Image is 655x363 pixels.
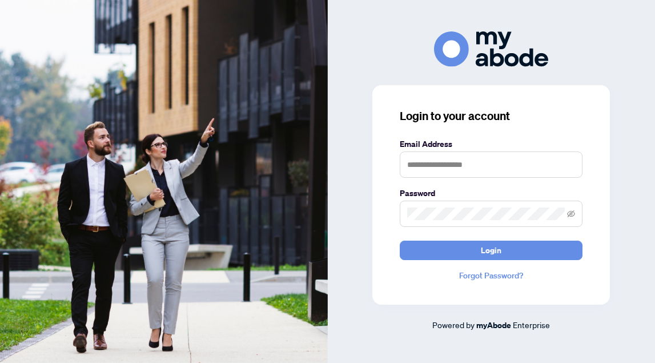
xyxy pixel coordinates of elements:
span: Enterprise [513,320,550,330]
a: myAbode [476,319,511,332]
img: ma-logo [434,31,548,66]
span: Login [481,241,501,260]
span: eye-invisible [567,210,575,218]
label: Email Address [400,138,582,150]
button: Login [400,241,582,260]
label: Password [400,187,582,200]
h3: Login to your account [400,108,582,124]
a: Forgot Password? [400,269,582,282]
span: Powered by [432,320,475,330]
